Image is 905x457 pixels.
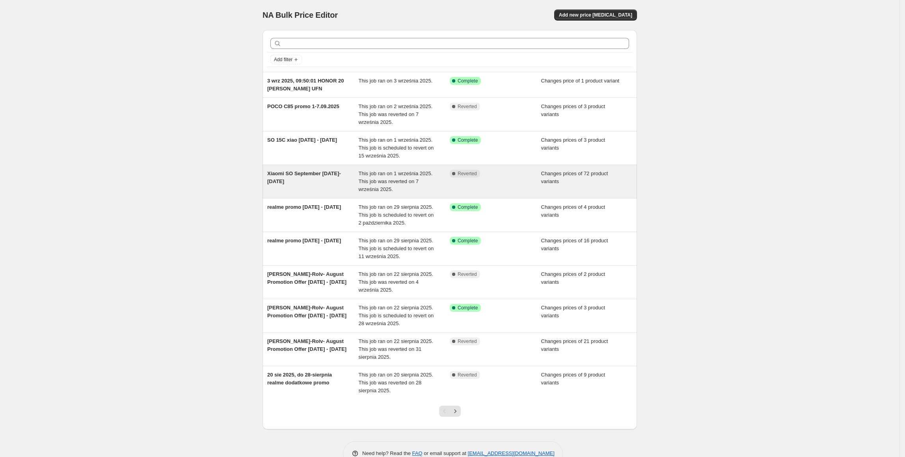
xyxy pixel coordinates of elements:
span: Changes prices of 16 product variants [541,238,608,251]
span: Complete [458,78,478,84]
span: This job ran on 20 sierpnia 2025. This job was reverted on 28 sierpnia 2025. [359,372,433,393]
span: Changes prices of 21 product variants [541,338,608,352]
span: Add new price [MEDICAL_DATA] [559,12,632,18]
span: Changes prices of 72 product variants [541,170,608,184]
span: Reverted [458,271,477,277]
a: FAQ [412,450,423,456]
button: Add new price [MEDICAL_DATA] [554,9,637,21]
span: 20 sie 2025, do 28-sierpnia realme dodatkowe promo [267,372,332,386]
button: Add filter [270,55,302,64]
span: Changes prices of 3 product variants [541,103,605,117]
span: This job ran on 22 sierpnia 2025. This job was reverted on 31 sierpnia 2025. [359,338,433,360]
span: NA Bulk Price Editor [263,11,338,19]
span: SO 15C xiao [DATE] - [DATE] [267,137,337,143]
span: [PERSON_NAME]-Rolv- August Promotion Offer [DATE] - [DATE] [267,271,346,285]
span: Complete [458,238,478,244]
span: This job ran on 3 września 2025. [359,78,433,84]
span: Complete [458,305,478,311]
span: Changes prices of 2 product variants [541,271,605,285]
span: This job ran on 29 sierpnia 2025. This job is scheduled to revert on 11 września 2025. [359,238,434,259]
span: Changes price of 1 product variant [541,78,620,84]
span: Changes prices of 4 product variants [541,204,605,218]
span: This job ran on 22 sierpnia 2025. This job is scheduled to revert on 28 września 2025. [359,305,434,326]
span: Need help? Read the [362,450,412,456]
span: Reverted [458,103,477,110]
span: 3 wrz 2025, 09:50:01 HONOR 20 [PERSON_NAME] UFN [267,78,344,92]
a: [EMAIL_ADDRESS][DOMAIN_NAME] [468,450,555,456]
span: realme promo [DATE] - [DATE] [267,238,341,243]
span: Reverted [458,372,477,378]
span: Add filter [274,56,292,63]
span: This job ran on 22 sierpnia 2025. This job was reverted on 4 września 2025. [359,271,433,293]
span: Changes prices of 9 product variants [541,372,605,386]
span: or email support at [423,450,468,456]
button: Next [450,406,461,417]
span: Complete [458,204,478,210]
span: Complete [458,137,478,143]
span: Changes prices of 3 product variants [541,305,605,318]
span: Xiaomi SO September [DATE]- [DATE] [267,170,341,184]
span: Reverted [458,338,477,345]
span: Changes prices of 3 product variants [541,137,605,151]
span: [PERSON_NAME]-Rolv- August Promotion Offer [DATE] - [DATE] [267,305,346,318]
span: [PERSON_NAME]-Rolv- August Promotion Offer [DATE] - [DATE] [267,338,346,352]
span: This job ran on 1 września 2025. This job is scheduled to revert on 15 września 2025. [359,137,434,159]
span: realme promo [DATE] - [DATE] [267,204,341,210]
nav: Pagination [439,406,461,417]
span: This job ran on 29 sierpnia 2025. This job is scheduled to revert on 2 października 2025. [359,204,434,226]
span: POCO C85 promo 1-7.09.2025 [267,103,339,109]
span: This job ran on 2 września 2025. This job was reverted on 7 września 2025. [359,103,433,125]
span: This job ran on 1 września 2025. This job was reverted on 7 września 2025. [359,170,433,192]
span: Reverted [458,170,477,177]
